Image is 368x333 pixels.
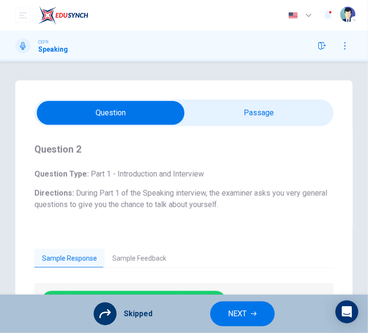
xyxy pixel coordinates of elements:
[34,249,105,269] button: Sample Response
[34,142,334,157] h4: Question 2
[105,249,174,269] button: Sample Feedback
[145,291,179,310] span: 01m 51s
[38,45,68,53] h1: Speaking
[287,12,299,19] img: en
[34,168,334,180] h6: Question Type :
[124,310,153,318] span: Skipped
[336,300,358,323] div: Open Intercom Messenger
[38,6,88,25] img: ELTC logo
[340,7,356,22] img: Profile picture
[34,249,334,269] div: basic tabs example
[34,189,327,209] span: During Part 1 of the Speaking interview, the examiner asks you very general questions to give you...
[34,188,334,211] h6: Directions :
[183,291,198,310] button: Click to see the audio transcription
[38,39,48,45] span: CEFR
[15,8,31,23] button: open mobile menu
[228,307,247,321] span: NEXT
[89,169,204,178] span: Part 1 - Introduction and Interview
[210,301,275,326] button: NEXT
